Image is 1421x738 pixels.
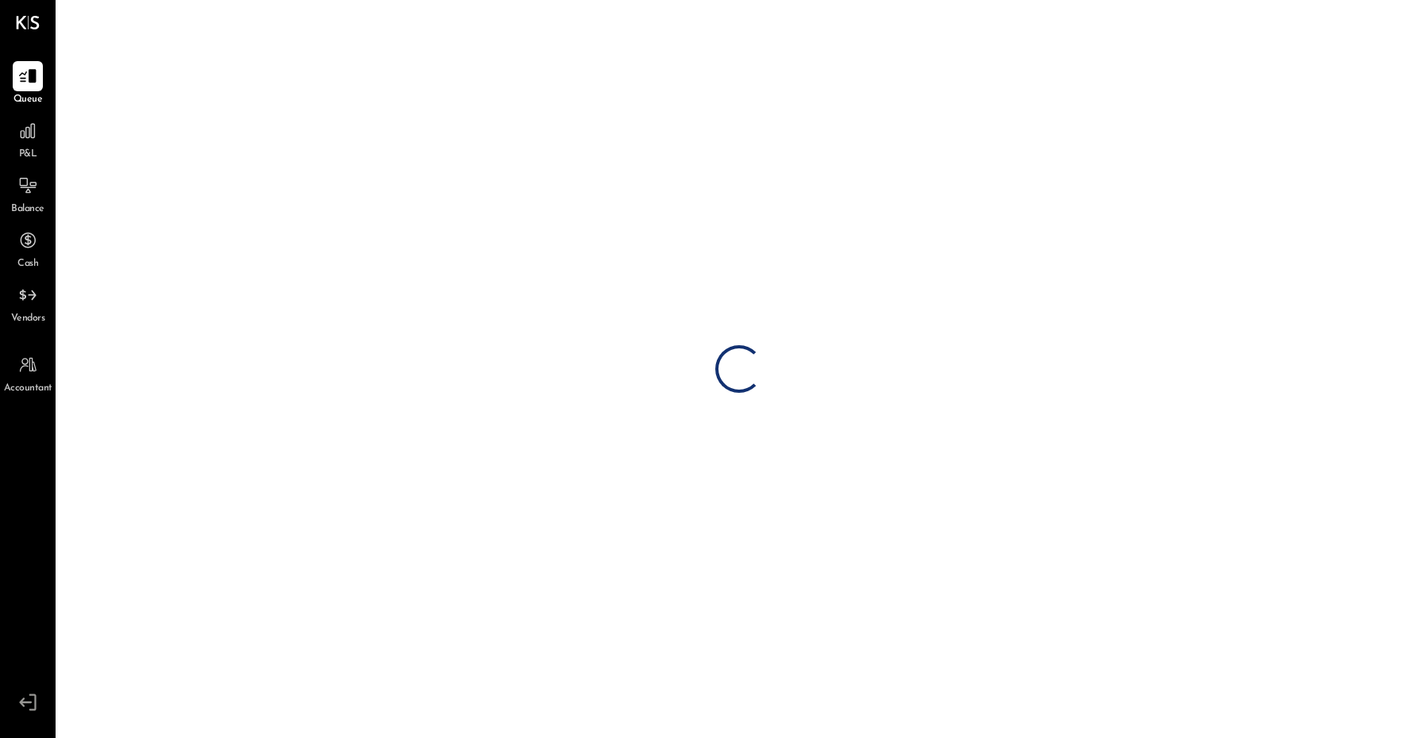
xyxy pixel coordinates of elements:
span: Queue [13,93,43,107]
a: P&L [1,116,55,162]
span: Vendors [11,312,45,326]
span: Accountant [4,382,52,396]
a: Queue [1,61,55,107]
a: Vendors [1,280,55,326]
a: Cash [1,225,55,271]
a: Balance [1,171,55,217]
span: Cash [17,257,38,271]
span: P&L [19,148,37,162]
a: Accountant [1,350,55,396]
span: Balance [11,202,44,217]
